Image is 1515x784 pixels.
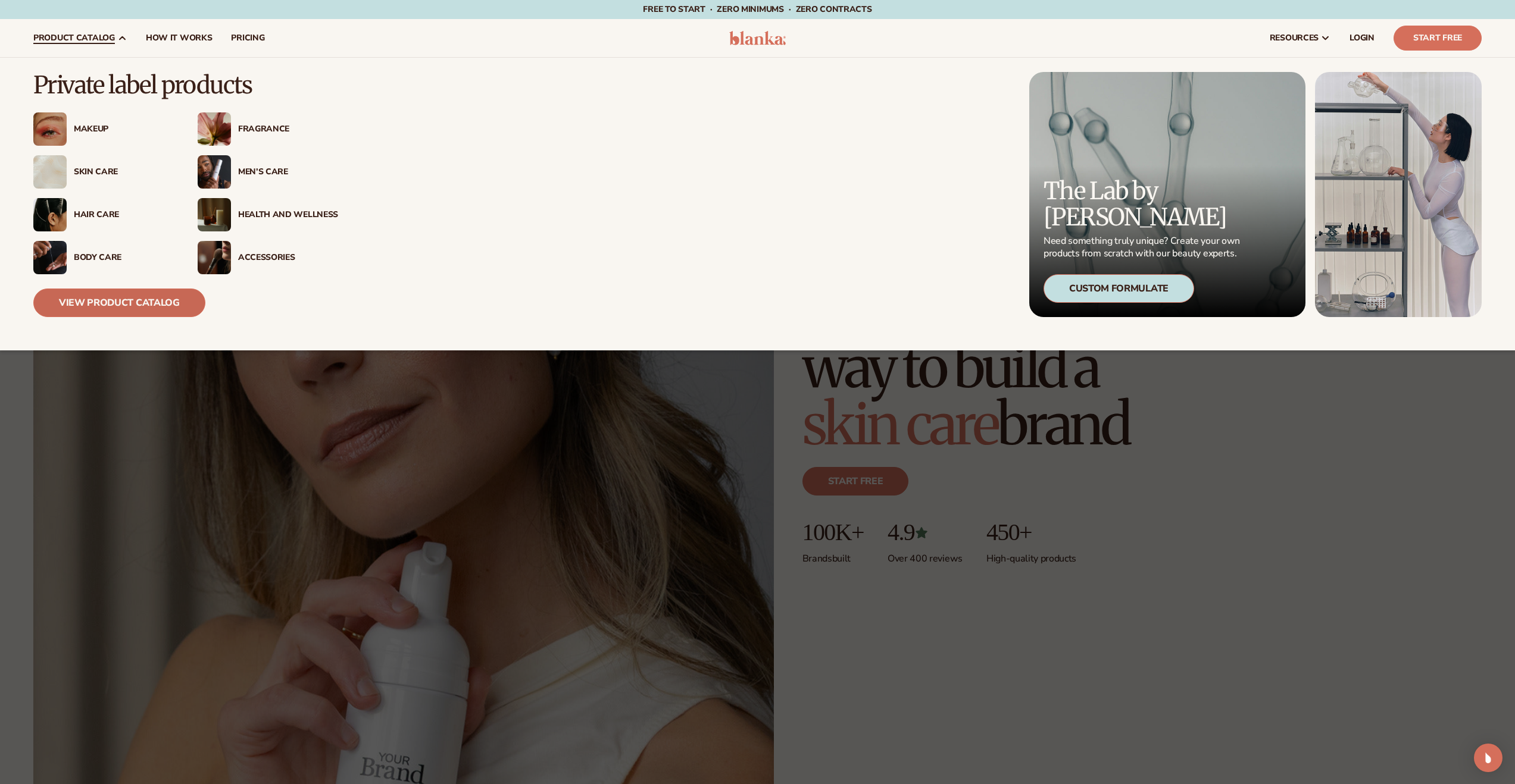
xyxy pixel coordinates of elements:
[33,112,67,146] img: Female with glitter eye makeup.
[33,198,174,231] a: Female hair pulled back with clips. Hair Care
[74,167,174,177] div: Skin Care
[198,198,231,231] img: Candles and incense on table.
[231,33,264,43] span: pricing
[74,210,174,220] div: Hair Care
[238,124,338,134] div: Fragrance
[33,72,338,98] p: Private label products
[74,124,174,134] div: Makeup
[1340,19,1384,57] a: LOGIN
[1315,72,1482,317] img: Female in lab with equipment.
[33,198,67,231] img: Female hair pulled back with clips.
[1260,19,1340,57] a: resources
[198,155,231,189] img: Male holding moisturizer bottle.
[33,33,115,43] span: product catalog
[1350,33,1375,43] span: LOGIN
[33,288,205,317] a: View Product Catalog
[1394,26,1482,51] a: Start Free
[33,155,174,189] a: Cream moisturizer swatch. Skin Care
[198,112,231,146] img: Pink blooming flower.
[221,19,274,57] a: pricing
[198,112,338,146] a: Pink blooming flower. Fragrance
[1029,72,1305,317] a: Microscopic product formula. The Lab by [PERSON_NAME] Need something truly unique? Create your ow...
[33,241,174,274] a: Male hand applying moisturizer. Body Care
[729,31,786,45] img: logo
[1044,235,1244,260] p: Need something truly unique? Create your own products from scratch with our beauty experts.
[643,4,871,15] span: Free to start · ZERO minimums · ZERO contracts
[198,155,338,189] a: Male holding moisturizer bottle. Men’s Care
[1044,178,1244,230] p: The Lab by [PERSON_NAME]
[1270,33,1319,43] span: resources
[24,19,136,57] a: product catalog
[238,167,338,177] div: Men’s Care
[146,33,213,43] span: How It Works
[136,19,222,57] a: How It Works
[198,241,231,274] img: Female with makeup brush.
[1474,744,1502,772] div: Open Intercom Messenger
[238,253,338,263] div: Accessories
[33,241,67,274] img: Male hand applying moisturizer.
[198,198,338,231] a: Candles and incense on table. Health And Wellness
[1044,274,1194,303] div: Custom Formulate
[74,253,174,263] div: Body Care
[33,112,174,146] a: Female with glitter eye makeup. Makeup
[198,241,338,274] a: Female with makeup brush. Accessories
[238,210,338,220] div: Health And Wellness
[33,155,67,189] img: Cream moisturizer swatch.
